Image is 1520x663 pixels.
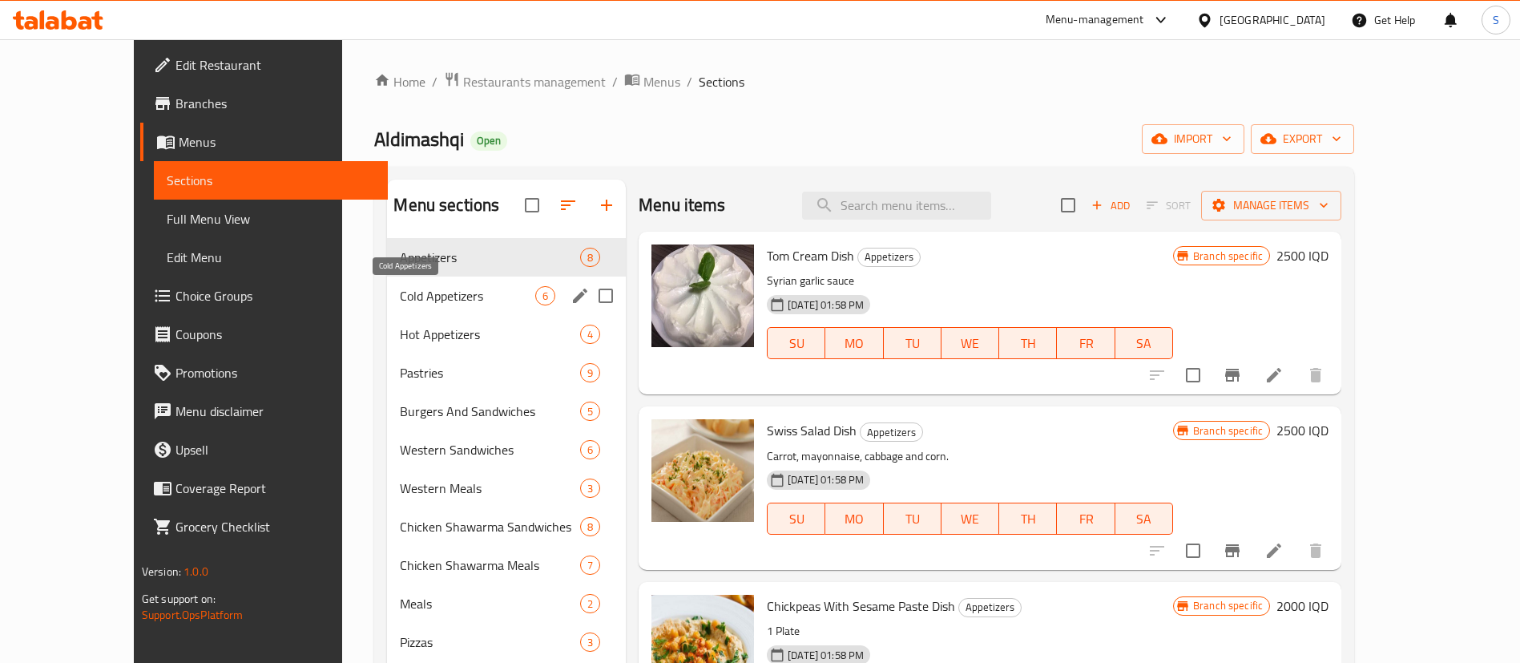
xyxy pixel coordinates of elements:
[142,588,216,609] span: Get support on:
[175,517,375,536] span: Grocery Checklist
[1115,327,1173,359] button: SA
[400,286,535,305] span: Cold Appetizers
[580,363,600,382] div: items
[387,277,626,315] div: Cold Appetizers6edit
[1142,124,1244,154] button: import
[580,479,600,498] div: items
[767,327,825,359] button: SU
[470,134,507,148] span: Open
[884,503,941,535] button: TU
[568,284,592,308] button: edit
[580,594,600,613] div: items
[581,327,599,342] span: 4
[581,596,599,612] span: 2
[581,558,599,573] span: 7
[948,332,993,355] span: WE
[959,598,1021,617] span: Appetizers
[400,402,580,421] div: Burgers And Sandwiches
[1276,245,1328,267] h6: 2500 IQD
[183,561,208,582] span: 1.0.0
[535,286,555,305] div: items
[400,633,580,652] span: Pizzas
[580,402,600,421] div: items
[767,271,1173,291] p: Syrian garlic sauce
[175,286,375,305] span: Choice Groups
[639,193,726,217] h2: Menu items
[167,209,375,228] span: Full Menu View
[767,418,857,443] span: Swiss Salad Dish
[999,327,1057,359] button: TH
[581,519,599,535] span: 8
[387,623,626,661] div: Pizzas3
[400,517,580,536] span: Chicken Shawarma Sandwiches
[580,440,600,459] div: items
[374,72,425,91] a: Home
[432,72,437,91] li: /
[154,161,388,200] a: Sections
[581,404,599,419] span: 5
[1264,129,1341,149] span: export
[175,363,375,382] span: Promotions
[387,354,626,392] div: Pastries9
[948,507,993,531] span: WE
[958,598,1022,617] div: Appetizers
[387,238,626,277] div: Appetizers8
[1187,249,1269,264] span: Branch specific
[400,363,580,382] div: Pastries
[140,507,388,546] a: Grocery Checklist
[463,72,606,91] span: Restaurants management
[890,332,935,355] span: TU
[175,402,375,421] span: Menu disclaimer
[140,392,388,431] a: Menu disclaimer
[393,193,499,217] h2: Menu sections
[1085,193,1136,218] button: Add
[1006,507,1050,531] span: TH
[581,366,599,381] span: 9
[140,84,388,123] a: Branches
[581,250,599,265] span: 8
[861,423,922,442] span: Appetizers
[1085,193,1136,218] span: Add item
[167,248,375,267] span: Edit Menu
[1187,598,1269,613] span: Branch specific
[387,431,626,469] div: Western Sandwiches6
[1213,356,1252,394] button: Branch-specific-item
[860,422,923,442] div: Appetizers
[400,479,580,498] span: Western Meals
[941,503,999,535] button: WE
[175,325,375,344] span: Coupons
[549,186,587,224] span: Sort sections
[140,469,388,507] a: Coverage Report
[941,327,999,359] button: WE
[1046,10,1144,30] div: Menu-management
[825,327,883,359] button: MO
[387,315,626,354] div: Hot Appetizers4
[857,248,921,267] div: Appetizers
[643,72,680,91] span: Menus
[175,479,375,498] span: Coverage Report
[1251,124,1354,154] button: export
[832,507,877,531] span: MO
[1122,507,1167,531] span: SA
[140,123,388,161] a: Menus
[802,192,991,220] input: search
[400,556,580,575] div: Chicken Shawarma Meals
[580,517,600,536] div: items
[536,289,554,304] span: 6
[142,604,244,625] a: Support.OpsPlatform
[581,443,599,458] span: 6
[140,354,388,392] a: Promotions
[400,594,580,613] div: Meals
[767,594,955,618] span: Chickpeas With Sesame Paste Dish
[581,481,599,496] span: 3
[767,244,854,268] span: Tom Cream Dish
[175,440,375,459] span: Upsell
[1063,507,1108,531] span: FR
[1201,191,1341,220] button: Manage items
[400,248,580,267] div: Appetizers
[1264,366,1284,385] a: Edit menu item
[1276,419,1328,442] h6: 2500 IQD
[154,238,388,277] a: Edit Menu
